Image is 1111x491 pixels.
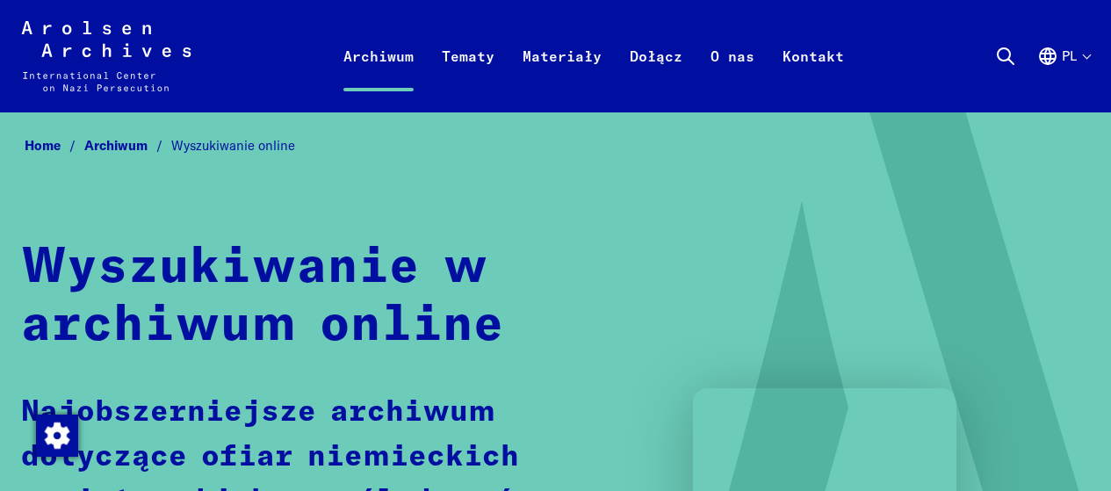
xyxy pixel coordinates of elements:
a: Kontakt [768,42,858,112]
strong: Wyszukiwanie w archiwum online [21,243,504,351]
a: Materiały [509,42,616,112]
nav: Breadcrumb [21,133,1090,159]
a: Archiwum [329,42,428,112]
a: Archiwum [84,137,171,154]
a: Tematy [428,42,509,112]
img: Zmienić zgodę [36,415,78,457]
button: Polski, wybór języka [1037,46,1090,109]
a: Home [25,137,84,154]
a: O nas [696,42,768,112]
nav: Podstawowy [329,21,858,91]
span: Wyszukiwanie online [171,137,295,154]
a: Dołącz [616,42,696,112]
